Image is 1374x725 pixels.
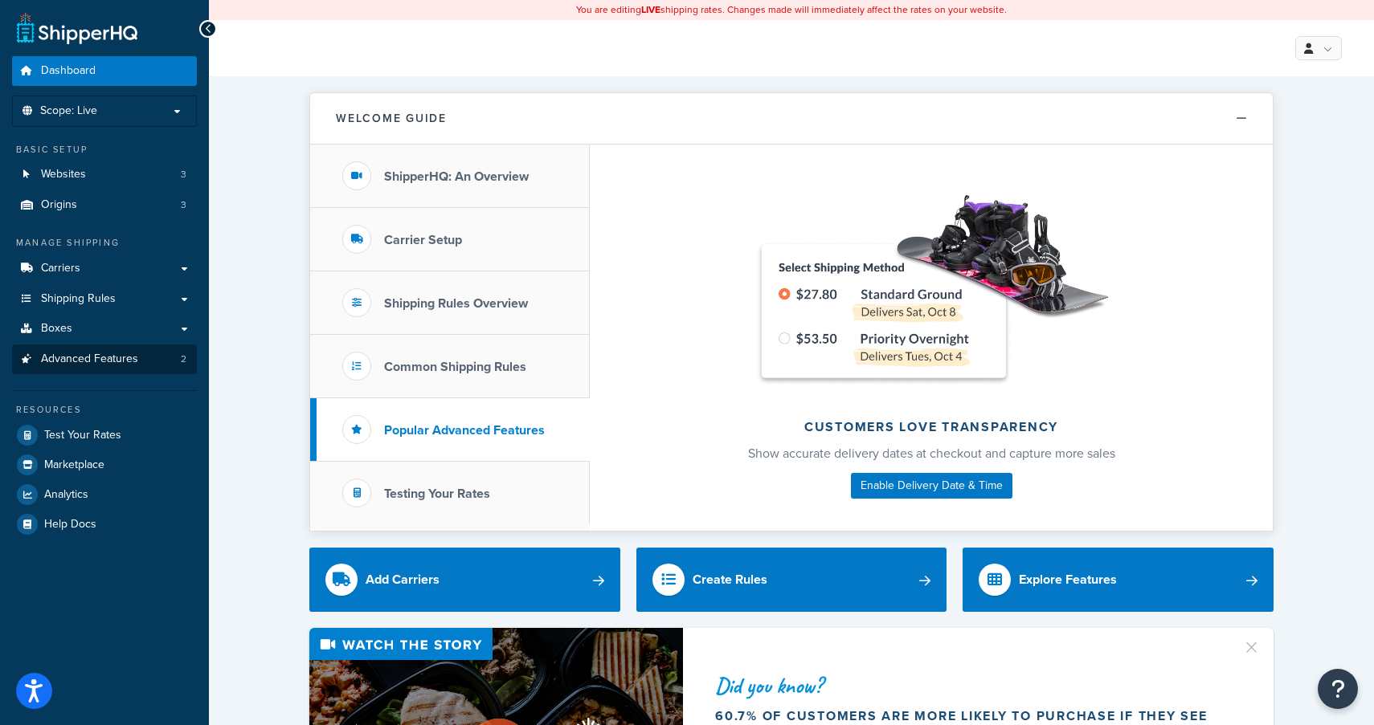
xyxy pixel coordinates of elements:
div: Create Rules [693,568,767,591]
a: Marketplace [12,450,197,479]
h3: Common Shipping Rules [384,360,526,374]
span: Test Your Rates [44,429,121,442]
div: Explore Features [1019,568,1117,591]
span: Websites [41,168,86,181]
span: 3 [181,168,186,181]
a: Origins3 [12,190,197,220]
span: Advanced Features [41,352,138,366]
a: Explore Features [963,548,1274,612]
span: Marketplace [44,458,104,472]
a: Test Your Rates [12,421,197,450]
b: LIVE [641,2,660,17]
span: Carriers [41,262,80,275]
h3: Carrier Setup [384,233,462,247]
p: Show accurate delivery dates at checkout and capture more sales [697,442,1166,465]
span: Origins [41,198,77,212]
div: Did you know? [715,674,1223,697]
a: Add Carriers [309,548,620,612]
a: Advanced Features2 [12,344,197,374]
a: Carriers [12,254,197,283]
span: Scope: Live [40,104,97,118]
span: Boxes [41,322,72,336]
h2: Customers love transparency [697,420,1166,434]
div: Add Carriers [366,568,440,591]
div: Basic Setup [12,143,197,157]
a: Create Rules [636,548,947,612]
button: Welcome Guide [310,93,1273,145]
a: Boxes [12,314,197,344]
a: Enable Delivery Date & Time [851,473,1012,499]
span: 2 [181,352,186,366]
h3: Testing Your Rates [384,487,490,501]
h3: ShipperHQ: An Overview [384,169,529,184]
h3: Popular Advanced Features [384,423,545,438]
a: Analytics [12,480,197,509]
a: Dashboard [12,56,197,86]
span: 3 [181,198,186,212]
li: Advanced Features [12,344,197,374]
a: Help Docs [12,510,197,539]
div: Manage Shipping [12,236,197,250]
span: Dashboard [41,64,96,78]
li: Websites [12,160,197,189]
h3: Shipping Rules Overview [384,296,528,311]
li: Origins [12,190,197,220]
div: Resources [12,403,197,417]
span: Help Docs [44,518,96,532]
span: Shipping Rules [41,292,116,306]
span: Analytics [44,488,88,502]
img: Customers love transparency [750,184,1112,385]
a: Shipping Rules [12,284,197,314]
a: Websites3 [12,160,197,189]
h2: Welcome Guide [336,112,447,124]
button: Open Resource Center [1318,669,1358,709]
